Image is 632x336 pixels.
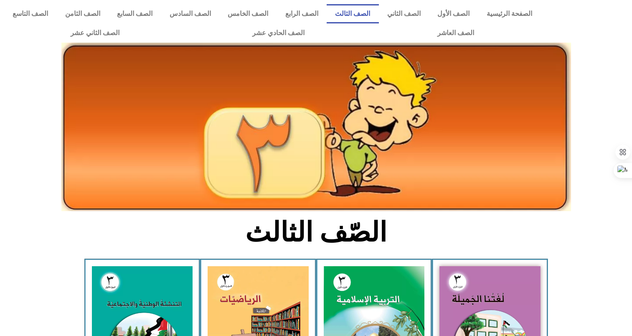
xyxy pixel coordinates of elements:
[379,4,429,23] a: الصف الثاني
[327,4,379,23] a: الصف الثالث
[178,216,454,249] h2: الصّف الثالث
[4,23,186,43] a: الصف الثاني عشر
[219,4,277,23] a: الصف الخامس
[4,4,57,23] a: الصف التاسع
[478,4,541,23] a: الصفحة الرئيسية
[161,4,220,23] a: الصف السادس
[429,4,478,23] a: الصف الأول
[186,23,371,43] a: الصف الحادي عشر
[109,4,161,23] a: الصف السابع
[277,4,327,23] a: الصف الرابع
[57,4,109,23] a: الصف الثامن
[371,23,541,43] a: الصف العاشر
